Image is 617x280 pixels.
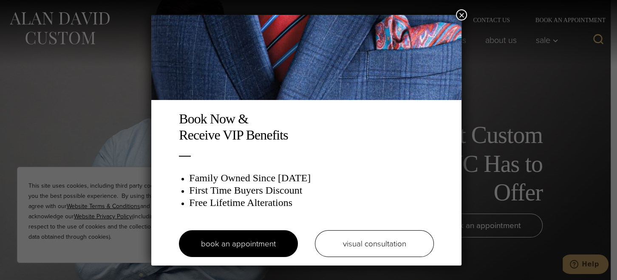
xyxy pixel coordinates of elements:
a: visual consultation [315,230,434,257]
a: book an appointment [179,230,298,257]
h3: Family Owned Since [DATE] [189,172,434,184]
h3: First Time Buyers Discount [189,184,434,197]
h2: Book Now & Receive VIP Benefits [179,111,434,143]
span: Help [19,6,37,14]
button: Close [456,9,467,20]
h3: Free Lifetime Alterations [189,197,434,209]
